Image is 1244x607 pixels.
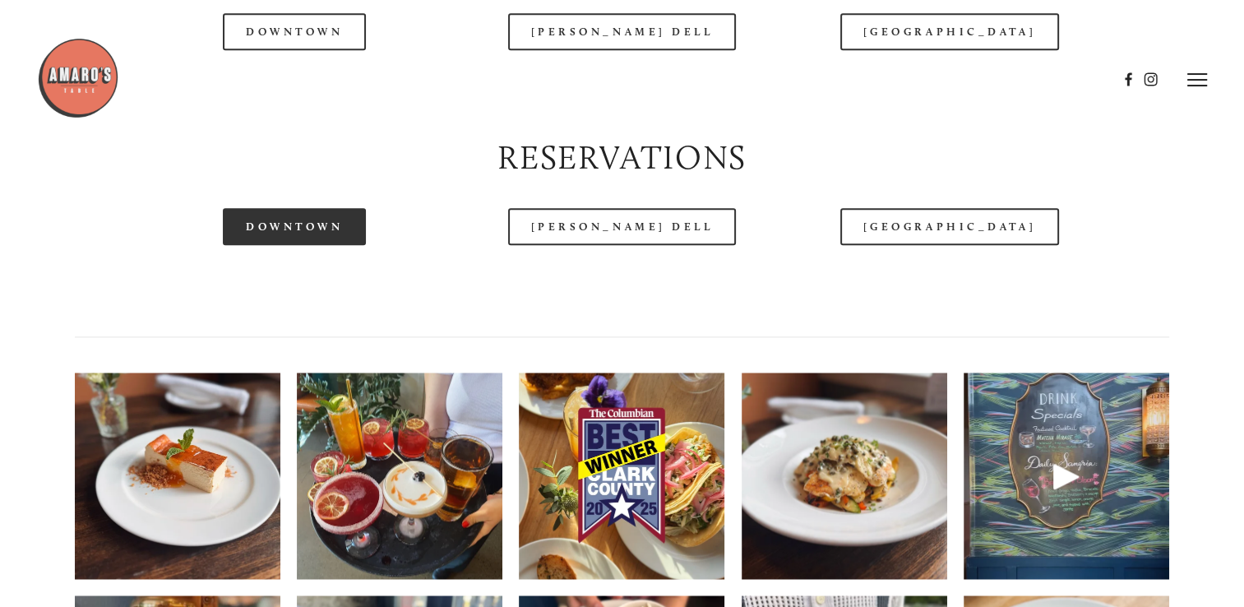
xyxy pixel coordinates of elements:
a: [GEOGRAPHIC_DATA] [840,208,1059,245]
a: [PERSON_NAME] Dell [508,208,737,245]
a: Downtown [223,208,366,245]
img: Amaro's Table [37,37,119,119]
